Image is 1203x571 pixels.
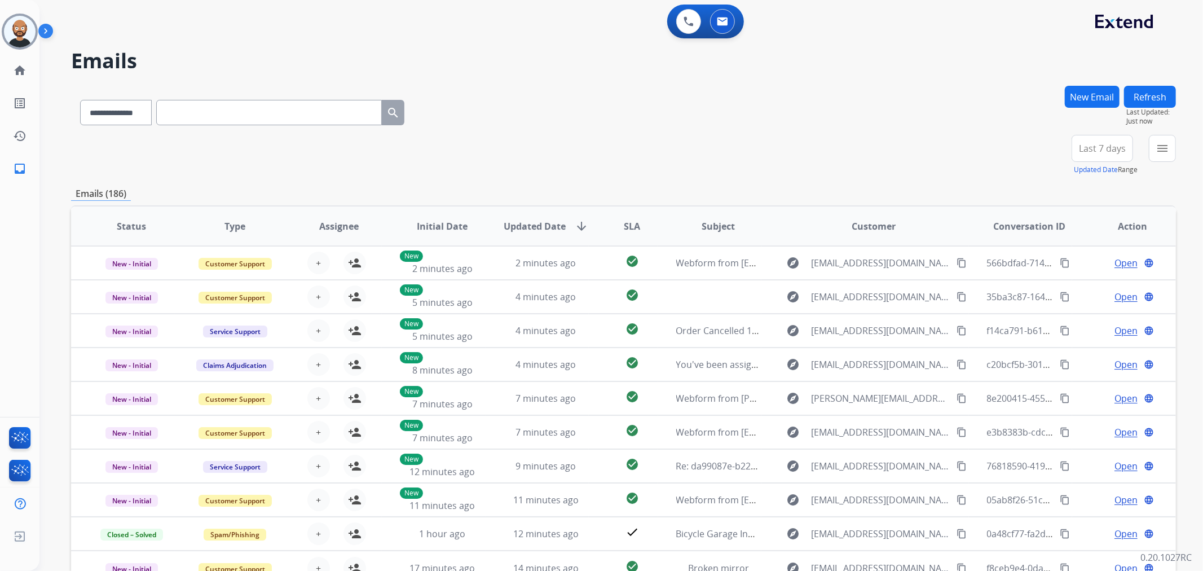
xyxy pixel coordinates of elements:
span: [EMAIL_ADDRESS][DOMAIN_NAME] [811,425,950,439]
mat-icon: arrow_downward [575,219,588,233]
mat-icon: content_copy [957,461,967,471]
span: Open [1114,459,1138,473]
th: Action [1072,207,1176,246]
span: 5 minutes ago [412,330,473,342]
span: 11 minutes ago [513,494,579,506]
p: New [400,284,423,296]
p: New [400,420,423,431]
p: New [400,454,423,465]
p: Emails (186) [71,187,131,201]
span: 4 minutes ago [515,291,576,303]
span: Open [1114,324,1138,337]
p: 0.20.1027RC [1140,551,1192,564]
mat-icon: content_copy [957,393,967,403]
span: Customer Support [199,258,272,270]
mat-icon: person_add [348,392,362,405]
p: New [400,487,423,499]
span: New - Initial [105,258,158,270]
mat-icon: explore [786,392,800,405]
button: + [307,522,330,545]
span: Customer Support [199,427,272,439]
mat-icon: content_copy [1060,359,1070,370]
span: 7 minutes ago [412,398,473,410]
p: New [400,251,423,262]
span: 11 minutes ago [409,499,475,512]
span: 2 minutes ago [515,257,576,269]
span: [EMAIL_ADDRESS][DOMAIN_NAME] [811,290,950,304]
mat-icon: content_copy [1060,326,1070,336]
mat-icon: check_circle [625,356,639,370]
mat-icon: history [13,129,27,143]
span: Service Support [203,461,267,473]
span: 2 minutes ago [412,262,473,275]
mat-icon: check_circle [625,390,639,403]
button: New Email [1065,86,1120,108]
mat-icon: explore [786,493,800,507]
button: + [307,319,330,342]
span: Just now [1126,117,1176,126]
span: New - Initial [105,393,158,405]
mat-icon: content_copy [1060,258,1070,268]
mat-icon: check_circle [625,491,639,505]
mat-icon: check_circle [625,288,639,302]
button: Refresh [1124,86,1176,108]
span: Status [117,219,146,233]
span: Service Support [203,326,267,337]
span: SLA [624,219,640,233]
span: 7 minutes ago [412,432,473,444]
p: New [400,318,423,330]
span: Webform from [EMAIL_ADDRESS][DOMAIN_NAME] on [DATE] [676,494,932,506]
span: + [316,358,321,371]
span: e3b8383b-cdc8-4f84-865e-989a637446e3 [987,426,1159,438]
span: Last 7 days [1079,146,1126,151]
span: 8 minutes ago [412,364,473,376]
span: + [316,425,321,439]
mat-icon: content_copy [957,495,967,505]
span: [EMAIL_ADDRESS][DOMAIN_NAME] [811,358,950,371]
mat-icon: explore [786,527,800,541]
span: [EMAIL_ADDRESS][DOMAIN_NAME] [811,493,950,507]
span: Conversation ID [993,219,1065,233]
span: [EMAIL_ADDRESS][DOMAIN_NAME] [811,324,950,337]
mat-icon: check_circle [625,322,639,336]
mat-icon: content_copy [957,529,967,539]
span: Bicycle Garage Indy South Feedback Request [676,528,866,540]
span: Customer [852,219,896,233]
mat-icon: explore [786,425,800,439]
mat-icon: menu [1156,142,1169,155]
span: Open [1114,358,1138,371]
span: 566bdfad-7143-4e45-b06d-43d086b0e44c [987,257,1162,269]
span: Open [1114,256,1138,270]
span: Type [224,219,245,233]
mat-icon: language [1144,258,1154,268]
span: [EMAIL_ADDRESS][DOMAIN_NAME] [811,256,950,270]
span: Open [1114,392,1138,405]
h2: Emails [71,50,1176,72]
mat-icon: check_circle [625,254,639,268]
button: + [307,353,330,376]
mat-icon: check_circle [625,458,639,471]
mat-icon: content_copy [1060,461,1070,471]
mat-icon: language [1144,326,1154,336]
mat-icon: content_copy [1060,292,1070,302]
span: Claims Adjudication [196,359,274,371]
span: + [316,392,321,405]
span: New - Initial [105,461,158,473]
mat-icon: language [1144,461,1154,471]
mat-icon: language [1144,427,1154,437]
mat-icon: content_copy [1060,427,1070,437]
span: 8e200415-455c-4563-a9af-e0ec7f57cfb4 [987,392,1153,405]
mat-icon: person_add [348,256,362,270]
mat-icon: content_copy [957,359,967,370]
span: Order Cancelled 17a7e3a2-4d0e-4749-849b-5e1fcf7c4de2 [676,324,917,337]
mat-icon: check [625,525,639,539]
span: Webform from [EMAIL_ADDRESS][DOMAIN_NAME] on [DATE] [676,426,932,438]
mat-icon: person_add [348,324,362,337]
span: 0a48cf77-fa2d-409e-b0ea-94bd815a6e1f [987,528,1156,540]
span: 35ba3c87-164a-428e-bee3-6b040f640c5a [987,291,1159,303]
span: Closed – Solved [100,529,163,541]
span: Assignee [319,219,359,233]
span: 4 minutes ago [515,324,576,337]
mat-icon: content_copy [1060,495,1070,505]
span: New - Initial [105,292,158,304]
